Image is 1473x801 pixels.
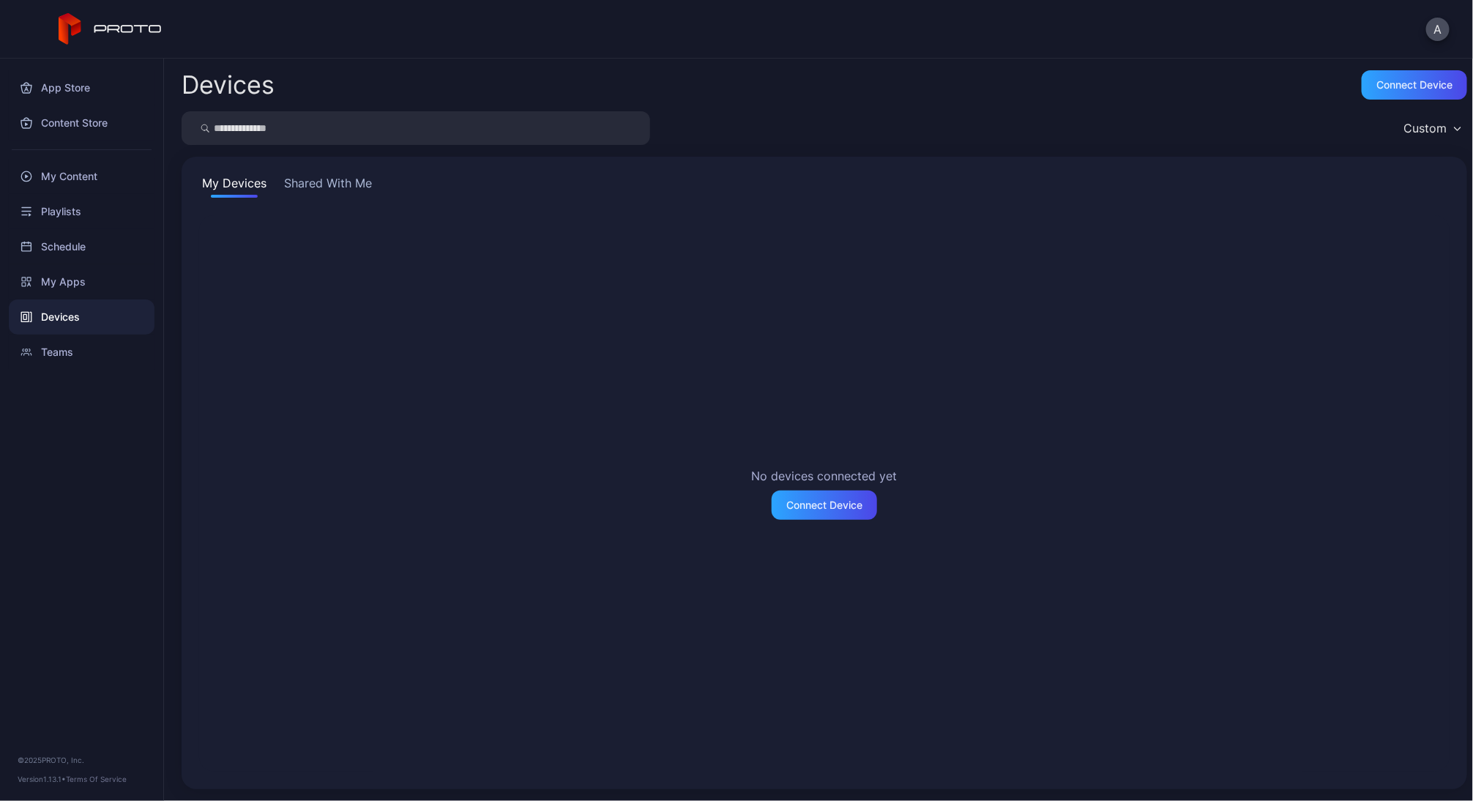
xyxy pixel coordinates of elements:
a: Terms Of Service [66,775,127,783]
div: © 2025 PROTO, Inc. [18,754,146,766]
a: App Store [9,70,154,105]
h2: No devices connected yet [752,467,898,485]
button: A [1426,18,1450,41]
a: My Content [9,159,154,194]
span: Version 1.13.1 • [18,775,66,783]
button: Custom [1396,111,1467,145]
a: Teams [9,335,154,370]
a: Playlists [9,194,154,229]
button: Connect device [1362,70,1467,100]
h2: Devices [182,72,275,98]
div: Connect Device [786,499,862,511]
div: Custom [1403,121,1447,135]
a: Devices [9,299,154,335]
a: Content Store [9,105,154,141]
div: Connect device [1376,79,1453,91]
button: My Devices [199,174,269,198]
a: My Apps [9,264,154,299]
button: Shared With Me [281,174,375,198]
a: Schedule [9,229,154,264]
button: Connect Device [772,491,877,520]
